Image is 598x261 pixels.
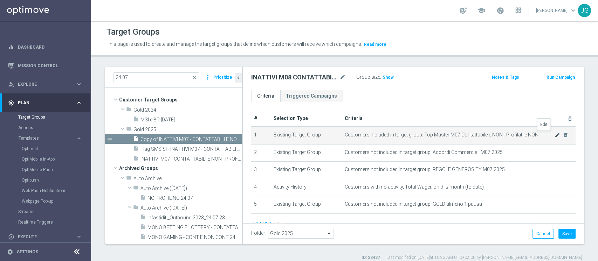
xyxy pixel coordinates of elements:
[76,135,82,142] i: keyboard_arrow_right
[22,146,73,151] a: Optimail
[106,27,160,37] h1: Target Groups
[119,95,242,105] span: Customer Target Groups
[22,164,90,175] div: OptiMobile Push
[345,132,555,138] span: Customers included in target group: Top Master M07 Contattabile e NON - Profilati e NON
[140,205,242,211] span: Auto Archive (2024-01-21)
[558,229,576,239] button: Save
[133,204,139,212] i: folder
[535,5,578,16] a: [PERSON_NAME]keyboard_arrow_down
[140,117,242,123] span: MSI e BR 24.07.2024
[8,100,83,106] button: gps_fixed Plan keyboard_arrow_right
[8,234,83,240] div: play_circle_outline Execute keyboard_arrow_right
[491,73,520,81] button: Notes & Tags
[133,146,139,154] i: insert_drive_file
[271,196,342,214] td: Existing Target Group
[271,127,342,144] td: Existing Target Group
[8,56,82,75] div: Mission Control
[18,206,90,217] div: Streams
[212,73,233,82] button: Prioritize
[76,99,82,106] i: keyboard_arrow_right
[133,185,139,193] i: folder
[22,175,90,185] div: Optipush
[133,116,139,124] i: insert_drive_file
[140,214,146,222] i: insert_drive_file
[345,167,505,172] span: Customers not included in target group: REGOLE GENEROSITY M07 2025
[22,167,73,172] a: OptiMobile Push
[147,195,242,201] span: NO PROFILING 24.07
[76,233,82,240] i: keyboard_arrow_right
[18,38,82,56] a: Dashboard
[22,156,73,162] a: OptiMobile In-App
[8,63,83,69] button: Mission Control
[8,44,14,50] i: equalizer
[133,155,139,163] i: insert_drive_file
[251,162,271,179] td: 3
[271,179,342,196] td: Activity History
[362,255,380,261] label: ID: 23437
[18,82,76,86] span: Explore
[383,75,394,80] span: Show
[251,220,285,228] button: + Add Selection
[22,198,73,204] a: Webpage Pop-up
[235,75,242,81] i: chevron_left
[18,217,90,227] div: Realtime Triggers
[22,185,90,196] div: Web Push Notifications
[126,126,132,134] i: folder
[8,81,76,87] div: Explore
[22,143,90,154] div: Optimail
[8,100,14,106] i: gps_fixed
[251,144,271,162] td: 2
[356,74,380,80] label: Group size
[19,136,69,140] span: Templates
[126,106,132,114] i: folder
[477,7,485,14] span: school
[380,74,381,80] label: :
[147,225,242,231] span: MONO BETTING E LOTTERY - CONTATTABILI E NON CONTATTABILI 24.07
[140,195,146,203] i: insert_drive_file
[555,132,560,138] i: mode_edit
[22,154,90,164] div: OptiMobile In-App
[114,72,199,82] input: Quick find group or folder
[140,185,242,191] span: Auto Archive (2024-01-18)
[251,196,271,214] td: 5
[271,144,342,162] td: Existing Target Group
[271,111,342,127] th: Selection Type
[8,234,76,240] div: Execute
[251,179,271,196] td: 4
[126,175,132,183] i: folder
[18,133,90,206] div: Templates
[133,127,242,133] span: Gold 2025
[18,219,73,225] a: Realtime Triggers
[133,136,139,144] i: insert_drive_file
[76,81,82,87] i: keyboard_arrow_right
[18,112,90,122] div: Target Groups
[133,176,242,182] span: Auto Archive
[192,75,197,80] span: close
[22,196,90,206] div: Webpage Pop-up
[8,38,82,56] div: Dashboard
[18,125,73,130] a: Actions
[18,114,73,120] a: Target Groups
[18,209,73,214] a: Streams
[18,135,83,141] div: Templates keyboard_arrow_right
[17,250,38,254] a: Settings
[22,177,73,183] a: Optipush
[363,41,387,48] button: Read more
[8,81,14,87] i: person_search
[235,73,242,83] button: chevron_left
[22,188,73,193] a: Web Push Notifications
[567,116,573,121] i: delete_forever
[563,132,569,138] i: delete_forever
[8,44,83,50] button: equalizer Dashboard
[18,56,82,75] a: Mission Control
[8,82,83,87] div: person_search Explore keyboard_arrow_right
[546,73,576,81] button: Run Campaign
[147,215,242,221] span: Infastiditi_Outbound 2023_24.07.23
[251,73,338,82] h2: INATTIVI M08 CONTATTABILI E NON - PROFILATI E NON 21.08
[140,234,146,242] i: insert_drive_file
[18,101,76,105] span: Plan
[532,229,554,239] button: Cancel
[251,111,271,127] th: #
